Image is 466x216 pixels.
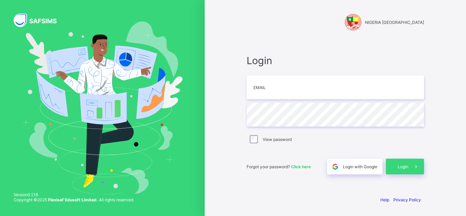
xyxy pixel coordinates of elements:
span: Login with Google [343,164,377,169]
strong: Flexisaf Edusoft Limited. [48,197,98,202]
a: Help [380,197,389,202]
span: Copyright © 2025 All rights reserved. [14,197,134,202]
span: Login [247,55,424,67]
img: google.396cfc9801f0270233282035f929180a.svg [331,163,339,171]
span: Forgot your password? [247,164,311,169]
span: NIGERIA [GEOGRAPHIC_DATA] [365,20,424,25]
span: Login [398,164,408,169]
span: Version 0.1.19 [14,192,134,197]
a: Privacy Policy [393,197,421,202]
img: SAFSIMS Logo [14,14,65,27]
a: Click here [291,164,311,169]
label: View password [263,137,292,142]
img: Hero Image [22,21,183,194]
